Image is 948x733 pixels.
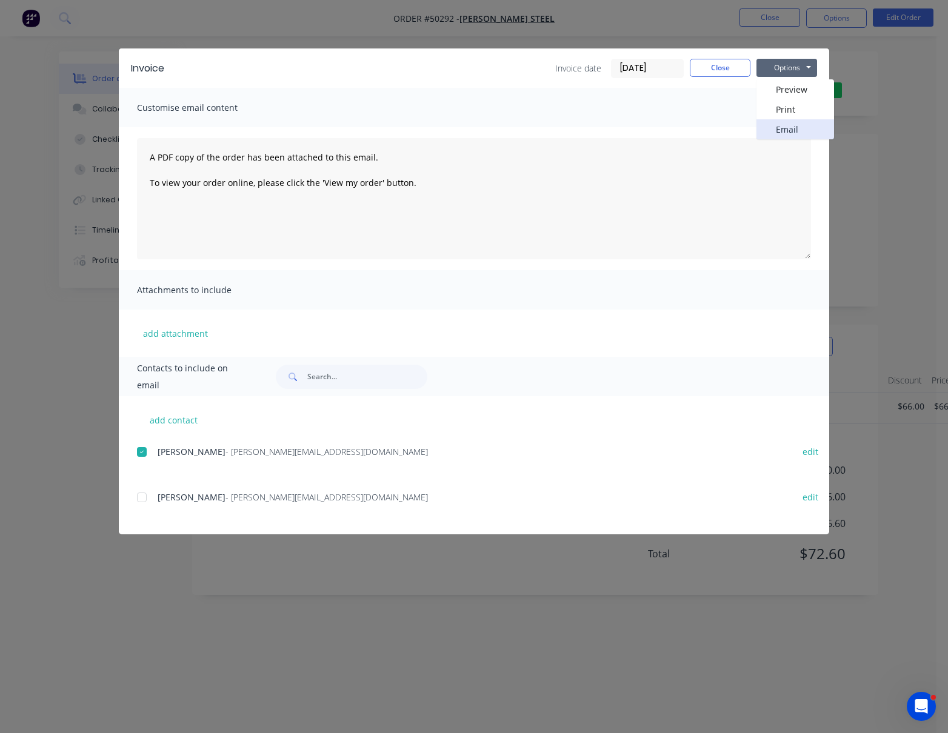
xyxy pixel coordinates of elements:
span: Customise email content [137,99,270,116]
span: [PERSON_NAME] [158,491,225,503]
span: - [PERSON_NAME][EMAIL_ADDRESS][DOMAIN_NAME] [225,491,428,503]
button: add contact [137,411,210,429]
button: Options [756,59,817,77]
div: Invoice [131,61,164,76]
span: Invoice date [555,62,601,75]
span: - [PERSON_NAME][EMAIL_ADDRESS][DOMAIN_NAME] [225,446,428,457]
iframe: Intercom live chat [907,692,936,721]
button: edit [795,489,826,505]
button: Print [756,99,834,119]
span: [PERSON_NAME] [158,446,225,457]
button: Preview [756,79,834,99]
button: Close [690,59,750,77]
input: Search... [307,365,427,389]
button: add attachment [137,324,214,342]
button: edit [795,443,826,460]
span: Contacts to include on email [137,360,245,394]
span: Attachments to include [137,282,270,299]
textarea: A PDF copy of the order has been attached to this email. To view your order online, please click ... [137,138,811,259]
button: Email [756,119,834,139]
